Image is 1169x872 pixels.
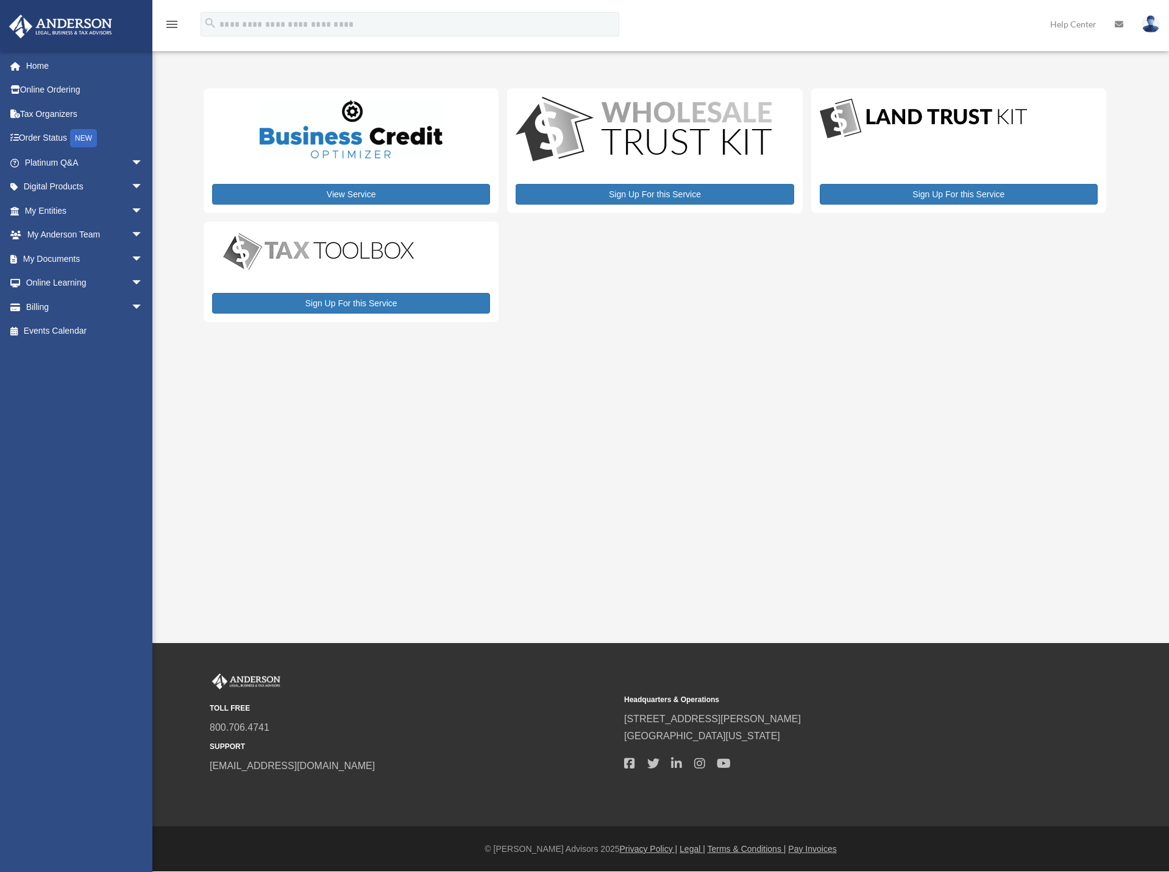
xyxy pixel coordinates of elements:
a: My Anderson Teamarrow_drop_down [9,223,162,247]
a: Order StatusNEW [9,126,162,151]
a: Events Calendar [9,319,162,343]
a: Pay Invoices [788,844,836,854]
small: SUPPORT [210,740,616,753]
span: arrow_drop_down [131,199,155,223]
a: Legal | [680,844,705,854]
div: NEW [70,129,97,147]
small: TOLL FREE [210,702,616,715]
img: LandTrust_lgo-1.jpg [820,97,1027,141]
a: Sign Up For this Service [212,293,490,314]
img: WS-Trust-Kit-lgo-1.jpg [516,97,772,164]
a: Tax Organizers [9,102,162,126]
a: Terms & Conditions | [708,844,786,854]
span: arrow_drop_down [131,175,155,200]
div: © [PERSON_NAME] Advisors 2025 [152,842,1169,857]
a: [EMAIL_ADDRESS][DOMAIN_NAME] [210,761,375,771]
a: Privacy Policy | [620,844,678,854]
span: arrow_drop_down [131,150,155,175]
small: Headquarters & Operations [624,694,1030,706]
span: arrow_drop_down [131,295,155,320]
a: Billingarrow_drop_down [9,295,162,319]
a: [STREET_ADDRESS][PERSON_NAME] [624,714,801,724]
span: arrow_drop_down [131,223,155,248]
a: Online Ordering [9,78,162,102]
a: Home [9,54,162,78]
img: Anderson Advisors Platinum Portal [210,673,283,689]
a: 800.706.4741 [210,722,269,733]
a: Digital Productsarrow_drop_down [9,175,155,199]
a: My Documentsarrow_drop_down [9,247,162,271]
a: Sign Up For this Service [820,184,1098,205]
i: menu [165,17,179,32]
span: arrow_drop_down [131,247,155,272]
a: Sign Up For this Service [516,184,794,205]
a: menu [165,21,179,32]
a: [GEOGRAPHIC_DATA][US_STATE] [624,731,780,741]
i: search [204,16,217,30]
a: Platinum Q&Aarrow_drop_down [9,150,162,175]
a: View Service [212,184,490,205]
a: My Entitiesarrow_drop_down [9,199,162,223]
img: taxtoolbox_new-1.webp [212,230,425,273]
a: Online Learningarrow_drop_down [9,271,162,295]
span: arrow_drop_down [131,271,155,296]
img: User Pic [1142,15,1160,33]
img: Anderson Advisors Platinum Portal [5,15,116,38]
